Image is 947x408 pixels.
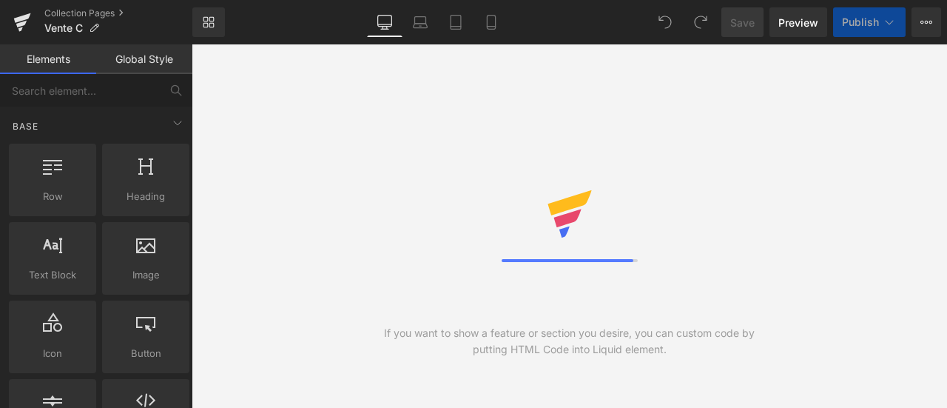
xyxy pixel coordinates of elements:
[96,44,192,74] a: Global Style
[402,7,438,37] a: Laptop
[107,267,185,283] span: Image
[650,7,680,37] button: Undo
[13,189,92,204] span: Row
[438,7,473,37] a: Tablet
[13,346,92,361] span: Icon
[730,15,755,30] span: Save
[911,7,941,37] button: More
[107,346,185,361] span: Button
[44,22,83,34] span: Vente C
[778,15,818,30] span: Preview
[686,7,715,37] button: Redo
[769,7,827,37] a: Preview
[380,325,758,358] div: If you want to show a feature or section you desire, you can custom code by putting HTML Code int...
[833,7,906,37] button: Publish
[107,189,185,204] span: Heading
[367,7,402,37] a: Desktop
[842,16,879,28] span: Publish
[473,7,509,37] a: Mobile
[44,7,192,19] a: Collection Pages
[192,7,225,37] a: New Library
[11,119,40,133] span: Base
[13,267,92,283] span: Text Block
